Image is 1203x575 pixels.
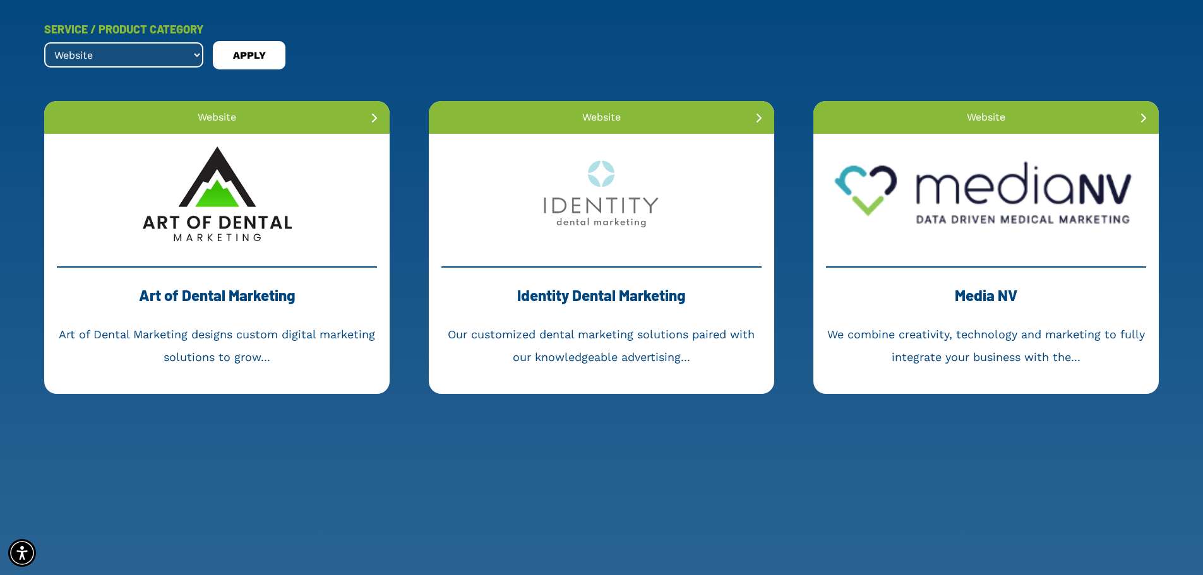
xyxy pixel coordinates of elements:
[826,280,1146,323] div: Media NV
[57,323,377,369] div: Art of Dental Marketing designs custom digital marketing solutions to grow...
[826,323,1146,369] div: We combine creativity, technology and marketing to fully integrate your business with the...
[441,323,762,369] div: Our customized dental marketing solutions paired with our knowledgeable advertising...
[441,280,762,323] div: Identity Dental Marketing
[233,45,266,66] span: APPLY
[8,539,36,567] div: Accessibility Menu
[44,18,203,40] div: SERVICE / PRODUCT CATEGORY
[57,280,377,323] div: Art of Dental Marketing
